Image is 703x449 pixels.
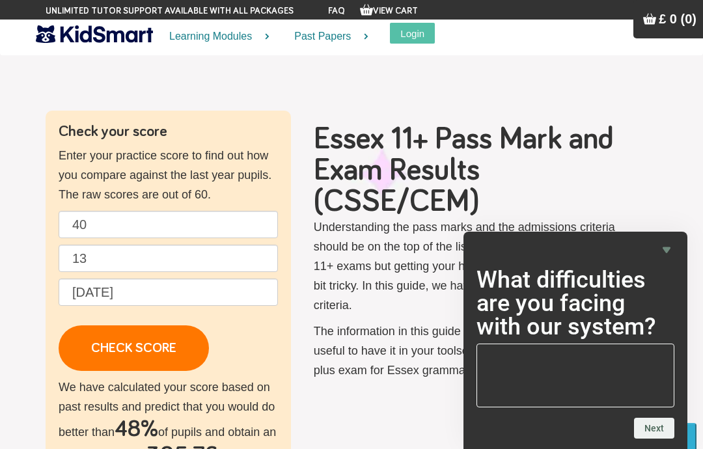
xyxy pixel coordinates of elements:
h4: Check your score [59,124,278,139]
h2: 48% [115,416,158,442]
img: KidSmart logo [36,23,153,46]
a: Past Papers [278,20,377,54]
p: The information in this guide could be overwhelming but is very useful to have it in your toolset... [314,321,644,380]
h1: Essex 11+ Pass Mark and Exam Results (CSSE/CEM) [314,124,644,217]
h2: What difficulties are you facing with our system? [476,268,674,338]
button: Login [390,23,435,44]
input: Maths raw score [59,245,278,272]
a: Learning Modules [153,20,278,54]
p: Understanding the pass marks and the admissions criteria should be on the top of the list for any... [314,217,644,315]
input: English raw score [59,211,278,238]
img: Your items in the shopping basket [643,12,656,25]
a: FAQ [328,7,345,16]
textarea: What difficulties are you facing with our system? [476,344,674,407]
input: Date of birth (d/m/y) e.g. 27/12/2007 [59,279,278,306]
span: £ 0 (0) [659,12,696,26]
img: Your items in the shopping basket [360,3,373,16]
p: Enter your practice score to find out how you compare against the last year pupils. The raw score... [59,146,278,204]
a: CHECK SCORE [59,325,209,371]
span: Unlimited tutor support available with all packages [46,5,294,18]
button: Next question [634,418,674,439]
a: View Cart [360,7,418,16]
button: Hide survey [659,242,674,258]
div: What difficulties are you facing with our system? [476,242,674,439]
